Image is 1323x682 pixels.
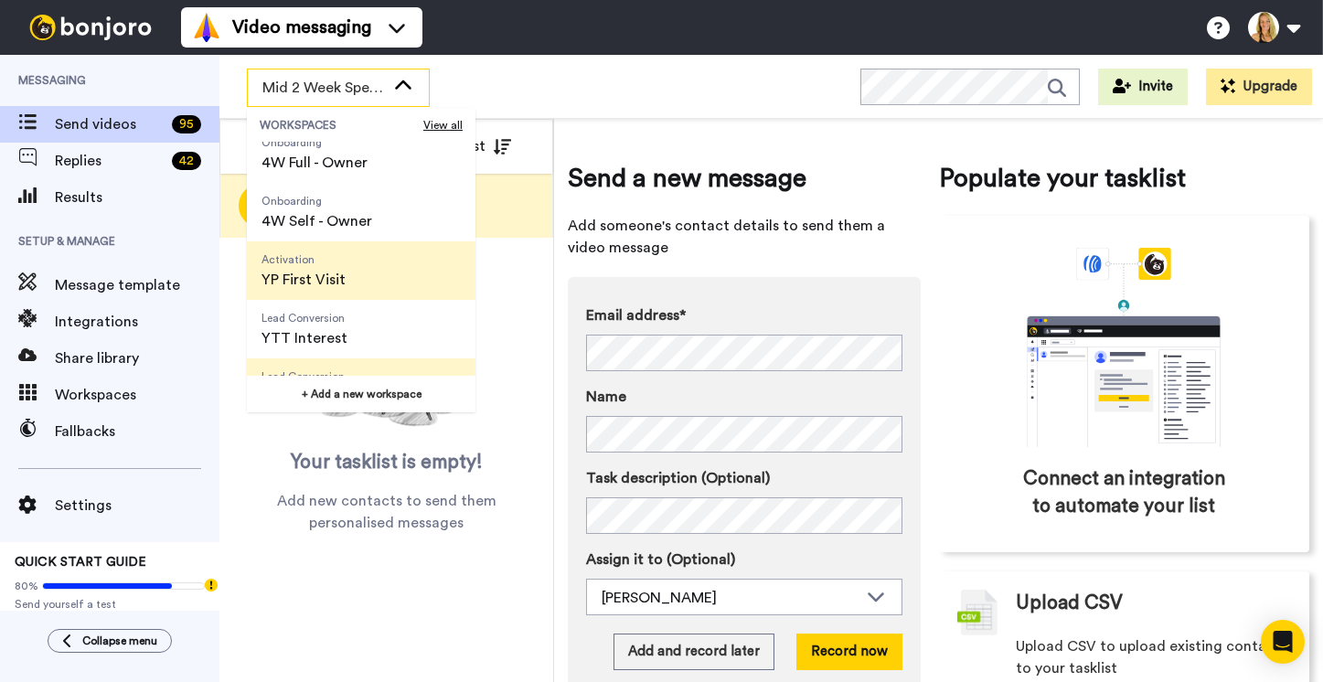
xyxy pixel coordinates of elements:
img: csv-grey.png [957,590,998,635]
span: Onboarding [261,135,368,150]
span: Lead Conversion [261,311,347,325]
span: Message template [55,274,219,296]
span: Settings [55,495,219,517]
span: Add new contacts to send them personalised messages [247,490,526,534]
span: Replies [55,150,165,172]
span: 4W Full - Owner [261,152,368,174]
span: Workspaces [55,384,219,406]
div: Tooltip anchor [203,577,219,593]
span: YP First Visit [261,269,346,291]
button: Add and record later [613,634,774,670]
span: Video messaging [232,15,371,40]
span: Send a new message [568,160,921,197]
button: Record now [796,634,902,670]
span: Connect an integration to automate your list [1017,465,1232,520]
button: + Add a new workspace [247,376,475,412]
span: Add someone's contact details to send them a video message [568,215,921,259]
span: Send yourself a test [15,597,205,612]
span: View all [423,118,463,133]
span: Send videos [55,113,165,135]
span: WORKSPACES [260,118,423,133]
span: YTT Interest [261,327,347,349]
div: animation [987,248,1261,447]
span: Onboarding [261,194,372,208]
span: Populate your tasklist [939,160,1310,197]
span: Upload CSV to upload existing contacts to your tasklist [1016,635,1292,679]
img: bj-logo-header-white.svg [22,15,159,40]
img: vm-color.svg [192,13,221,42]
span: Collapse menu [82,634,157,648]
button: Invite [1098,69,1188,105]
span: QUICK START GUIDE [15,556,146,569]
div: 42 [172,152,201,170]
span: Mid 2 Week Special [262,77,385,99]
span: 80% [15,579,38,593]
label: Email address* [586,304,902,326]
span: Upload CSV [1016,590,1123,617]
span: Share library [55,347,219,369]
label: Assign it to (Optional) [586,549,902,570]
span: Your tasklist is empty! [291,449,483,476]
button: Collapse menu [48,629,172,653]
span: Results [55,186,219,208]
span: Activation [261,252,346,267]
div: [PERSON_NAME] [602,587,858,609]
button: Upgrade [1206,69,1312,105]
span: Fallbacks [55,421,219,442]
span: Name [586,386,626,408]
span: Integrations [55,311,219,333]
div: 95 [172,115,201,133]
label: Task description (Optional) [586,467,902,489]
span: Lead Conversion [261,369,392,384]
div: Open Intercom Messenger [1261,620,1305,664]
span: 4W Self - Owner [261,210,372,232]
